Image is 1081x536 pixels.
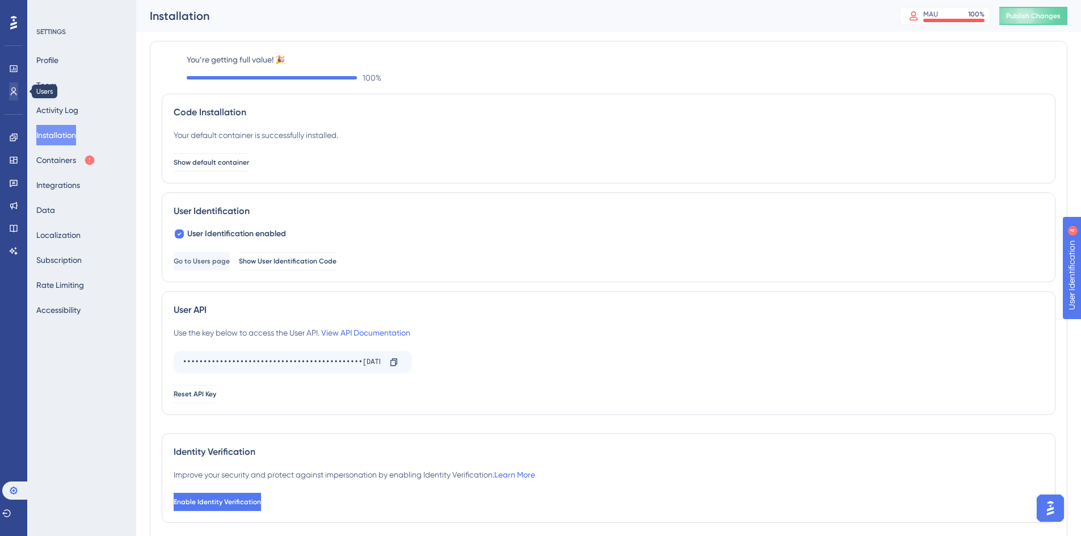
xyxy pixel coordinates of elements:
span: User Identification enabled [187,227,286,241]
span: Show User Identification Code [239,257,337,266]
div: Your default container is successfully installed. [174,128,338,142]
button: Profile [36,50,58,70]
div: User API [174,303,1044,317]
div: Improve your security and protect against impersonation by enabling Identity Verification. [174,468,535,481]
a: Learn More [494,470,535,479]
button: Publish Changes [999,7,1067,25]
div: 100 % [968,10,985,19]
button: Rate Limiting [36,275,84,295]
div: Identity Verification [174,445,1044,459]
span: User Identification [9,3,79,16]
label: You’re getting full value! 🎉 [187,53,1055,66]
span: Publish Changes [1006,11,1061,20]
div: Code Installation [174,106,1044,119]
button: Go to Users page [174,252,230,270]
button: Enable Identity Verification [174,493,261,511]
button: Installation [36,125,76,145]
span: Reset API Key [174,390,216,399]
span: Show default container [174,158,249,167]
button: Localization [36,225,81,245]
div: 4 [87,6,90,15]
span: Enable Identity Verification [174,497,261,506]
span: 100 % [363,71,381,85]
button: Team [36,75,57,95]
button: Show User Identification Code [239,252,337,270]
div: User Identification [174,204,1044,218]
button: Integrations [36,175,80,195]
div: ••••••••••••••••••••••••••••••••••••••••••••[DATE] [183,353,380,371]
div: Installation [150,8,871,24]
div: Use the key below to access the User API. [174,326,410,340]
div: SETTINGS [36,27,128,36]
a: View API Documentation [321,328,410,337]
iframe: UserGuiding AI Assistant Launcher [1033,491,1067,525]
span: Go to Users page [174,257,230,266]
button: Activity Log [36,100,78,120]
button: Show default container [174,153,249,171]
button: Accessibility [36,300,81,320]
button: Subscription [36,250,82,270]
button: Containers [36,150,95,170]
div: MAU [923,10,938,19]
button: Data [36,200,55,220]
button: Reset API Key [174,385,216,403]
